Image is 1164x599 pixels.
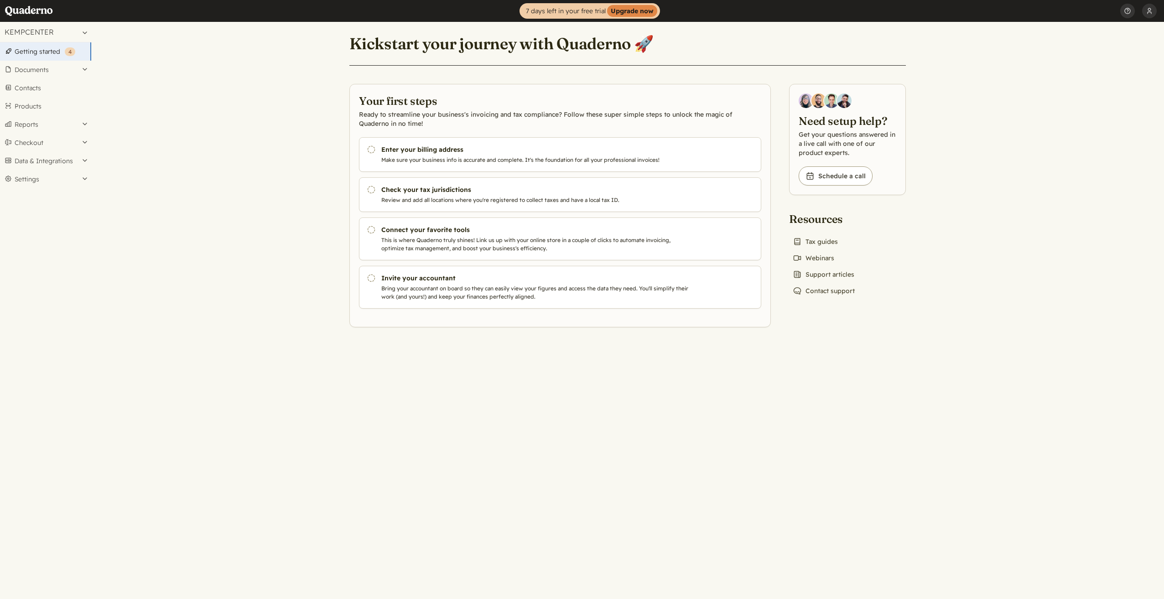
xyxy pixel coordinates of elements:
h3: Connect your favorite tools [381,225,692,234]
h2: Your first steps [359,93,761,108]
img: Ivo Oltmans, Business Developer at Quaderno [824,93,839,108]
a: Contact support [789,284,858,297]
p: Make sure your business info is accurate and complete. It's the foundation for all your professio... [381,156,692,164]
a: Tax guides [789,235,842,248]
a: Support articles [789,268,858,281]
strong: Upgrade now [607,5,657,17]
p: Review and add all locations where you're registered to collect taxes and have a local tax ID. [381,196,692,204]
h3: Check your tax jurisdictions [381,185,692,194]
a: Enter your billing address Make sure your business info is accurate and complete. It's the founda... [359,137,761,172]
h1: Kickstart your journey with Quaderno 🚀 [349,34,654,54]
h2: Need setup help? [799,114,896,128]
img: Diana Carrasco, Account Executive at Quaderno [799,93,813,108]
span: 4 [68,48,72,55]
p: This is where Quaderno truly shines! Link us up with your online store in a couple of clicks to a... [381,236,692,253]
a: 7 days left in your free trialUpgrade now [520,3,660,19]
a: Check your tax jurisdictions Review and add all locations where you're registered to collect taxe... [359,177,761,212]
img: Javier Rubio, DevRel at Quaderno [837,93,852,108]
a: Schedule a call [799,166,873,186]
a: Connect your favorite tools This is where Quaderno truly shines! Link us up with your online stor... [359,217,761,260]
img: Jairo Fumero, Account Executive at Quaderno [811,93,826,108]
h3: Enter your billing address [381,145,692,154]
p: Ready to streamline your business's invoicing and tax compliance? Follow these super simple steps... [359,110,761,128]
p: Bring your accountant on board so they can easily view your figures and access the data they need... [381,284,692,301]
p: Get your questions answered in a live call with one of our product experts. [799,130,896,157]
h3: Invite your accountant [381,274,692,283]
a: Webinars [789,252,838,264]
h2: Resources [789,212,858,226]
a: Invite your accountant Bring your accountant on board so they can easily view your figures and ac... [359,266,761,309]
